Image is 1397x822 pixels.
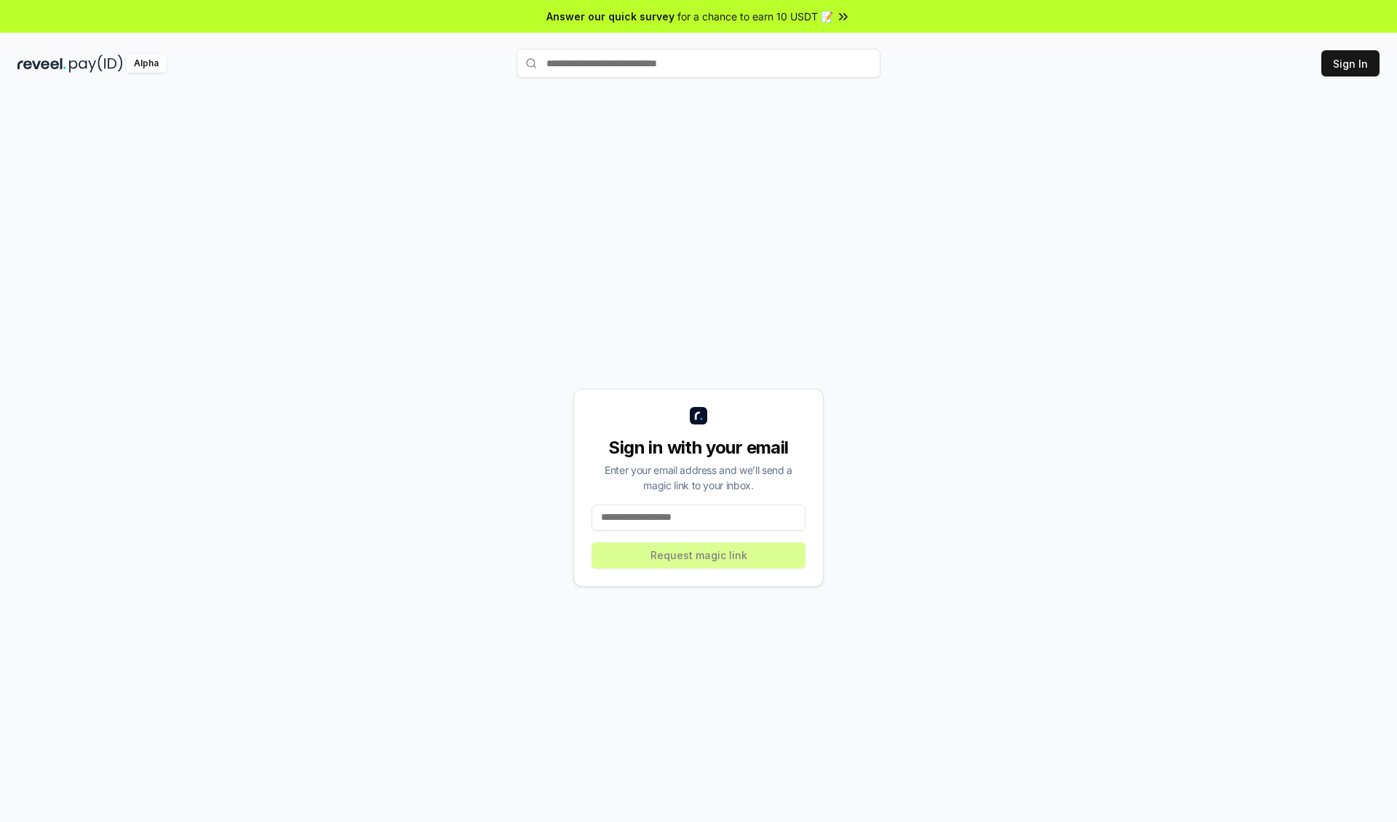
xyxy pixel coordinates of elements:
button: Sign In [1321,50,1380,76]
img: reveel_dark [17,55,66,73]
img: logo_small [690,407,707,424]
span: for a chance to earn 10 USDT 📝 [677,9,833,24]
span: Answer our quick survey [546,9,674,24]
img: pay_id [69,55,123,73]
div: Alpha [126,55,167,73]
div: Enter your email address and we’ll send a magic link to your inbox. [592,462,805,493]
div: Sign in with your email [592,436,805,459]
